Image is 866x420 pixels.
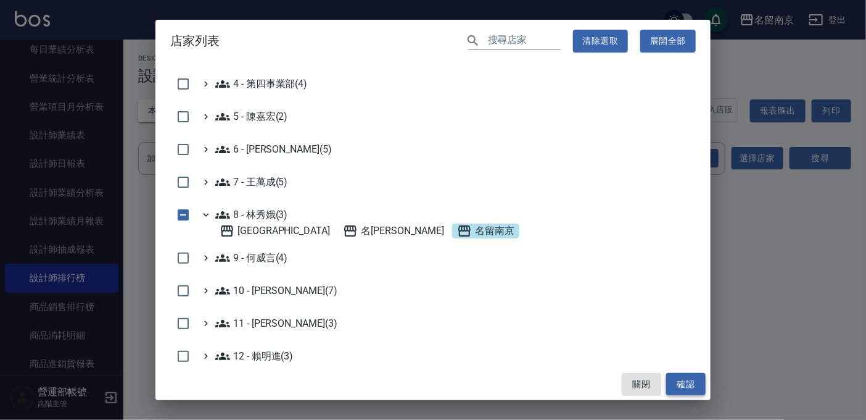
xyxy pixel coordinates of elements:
[215,349,293,364] span: 12 - 賴明進(3)
[215,175,288,190] span: 7 - 王萬成(5)
[343,224,444,238] span: 名[PERSON_NAME]
[215,283,337,298] span: 10 - [PERSON_NAME](7)
[215,251,288,266] span: 9 - 何威言(4)
[622,373,661,396] button: 關閉
[640,30,696,52] button: 展開全部
[215,142,332,157] span: 6 - [PERSON_NAME](5)
[215,109,288,124] span: 5 - 陳嘉宏(2)
[666,373,706,396] button: 確認
[215,77,307,91] span: 4 - 第四事業部(4)
[215,208,288,222] span: 8 - 林秀娥(3)
[573,30,629,52] button: 清除選取
[155,20,711,62] h2: 店家列表
[457,224,514,238] span: 名留南京
[220,224,330,238] span: [GEOGRAPHIC_DATA]
[215,316,337,331] span: 11 - [PERSON_NAME](3)
[488,32,561,50] input: 搜尋店家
